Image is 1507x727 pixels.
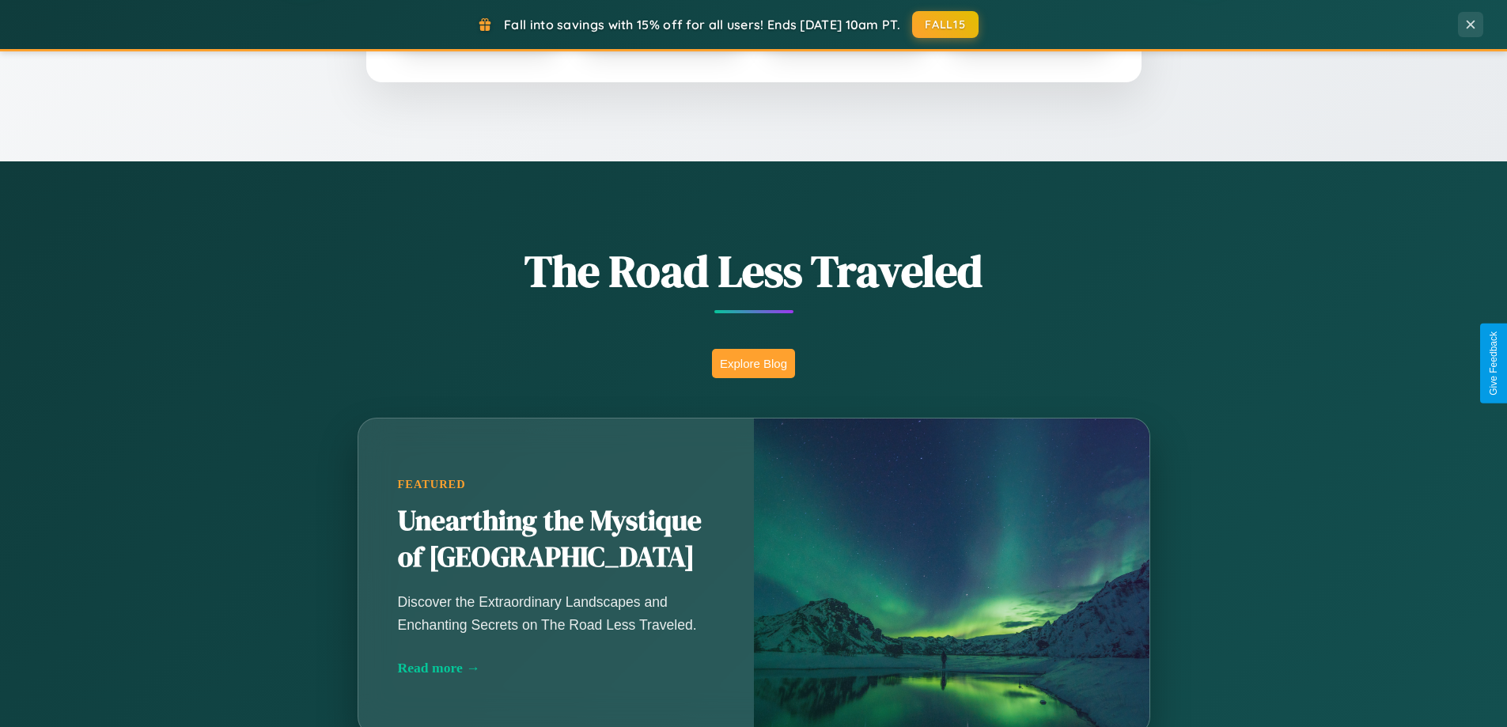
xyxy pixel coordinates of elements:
div: Featured [398,478,714,491]
span: Fall into savings with 15% off for all users! Ends [DATE] 10am PT. [504,17,900,32]
p: Discover the Extraordinary Landscapes and Enchanting Secrets on The Road Less Traveled. [398,591,714,635]
div: Read more → [398,660,714,676]
div: Give Feedback [1488,331,1499,396]
button: Explore Blog [712,349,795,378]
h1: The Road Less Traveled [279,240,1229,301]
h2: Unearthing the Mystique of [GEOGRAPHIC_DATA] [398,503,714,576]
button: FALL15 [912,11,979,38]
